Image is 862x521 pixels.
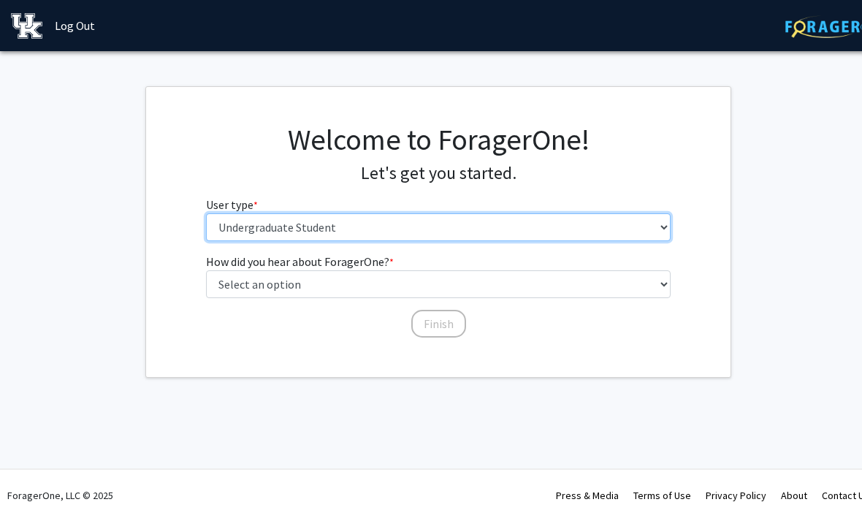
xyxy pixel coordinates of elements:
[206,122,671,157] h1: Welcome to ForagerOne!
[556,489,619,502] a: Press & Media
[11,13,42,39] img: University of Kentucky Logo
[706,489,766,502] a: Privacy Policy
[206,253,394,270] label: How did you hear about ForagerOne?
[411,310,466,338] button: Finish
[206,163,671,184] h4: Let's get you started.
[781,489,807,502] a: About
[11,455,62,510] iframe: Chat
[7,470,113,521] div: ForagerOne, LLC © 2025
[206,196,258,213] label: User type
[633,489,691,502] a: Terms of Use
